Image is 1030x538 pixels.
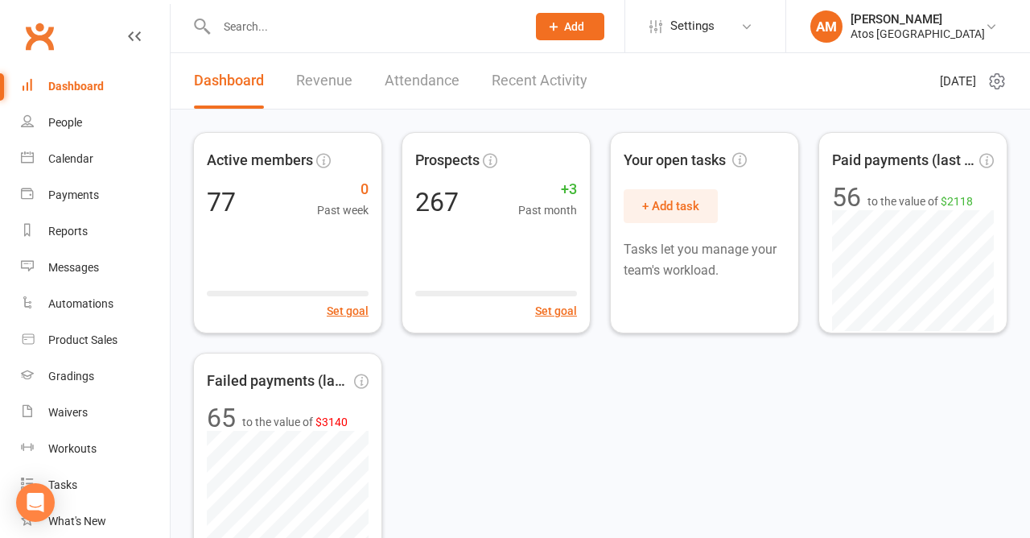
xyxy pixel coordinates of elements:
[327,302,369,320] button: Set goal
[385,53,459,109] a: Attendance
[194,53,264,109] a: Dashboard
[48,478,77,491] div: Tasks
[212,15,515,38] input: Search...
[415,149,480,172] span: Prospects
[315,416,348,428] span: $3140
[48,297,113,310] div: Automations
[296,53,352,109] a: Revenue
[317,201,369,219] span: Past week
[48,225,88,238] div: Reports
[207,149,313,172] span: Active members
[535,302,577,320] button: Set goal
[48,80,104,93] div: Dashboard
[207,189,236,215] div: 77
[21,213,170,250] a: Reports
[492,53,587,109] a: Recent Activity
[48,442,97,455] div: Workouts
[518,178,577,201] span: +3
[48,152,93,165] div: Calendar
[851,12,985,27] div: [PERSON_NAME]
[810,10,843,43] div: AM
[518,201,577,219] span: Past month
[21,286,170,322] a: Automations
[21,395,170,431] a: Waivers
[21,177,170,213] a: Payments
[21,250,170,286] a: Messages
[16,483,55,522] div: Open Intercom Messenger
[415,189,459,215] div: 267
[867,192,973,210] span: to the value of
[940,72,976,91] span: [DATE]
[21,141,170,177] a: Calendar
[851,27,985,41] div: Atos [GEOGRAPHIC_DATA]
[21,322,170,358] a: Product Sales
[48,116,82,129] div: People
[48,261,99,274] div: Messages
[48,188,99,201] div: Payments
[21,431,170,467] a: Workouts
[624,189,718,223] button: + Add task
[207,405,236,431] div: 65
[48,515,106,528] div: What's New
[317,178,369,201] span: 0
[21,68,170,105] a: Dashboard
[624,149,747,172] span: Your open tasks
[207,370,351,393] span: Failed payments (last 30d)
[242,413,348,431] span: to the value of
[536,13,604,40] button: Add
[941,195,973,208] span: $2118
[832,149,976,172] span: Paid payments (last 7d)
[48,333,117,346] div: Product Sales
[48,406,88,419] div: Waivers
[832,184,861,210] div: 56
[21,358,170,395] a: Gradings
[21,105,170,141] a: People
[21,467,170,503] a: Tasks
[624,239,785,280] p: Tasks let you manage your team's workload.
[19,16,60,56] a: Clubworx
[670,8,715,44] span: Settings
[48,370,94,383] div: Gradings
[564,20,584,33] span: Add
